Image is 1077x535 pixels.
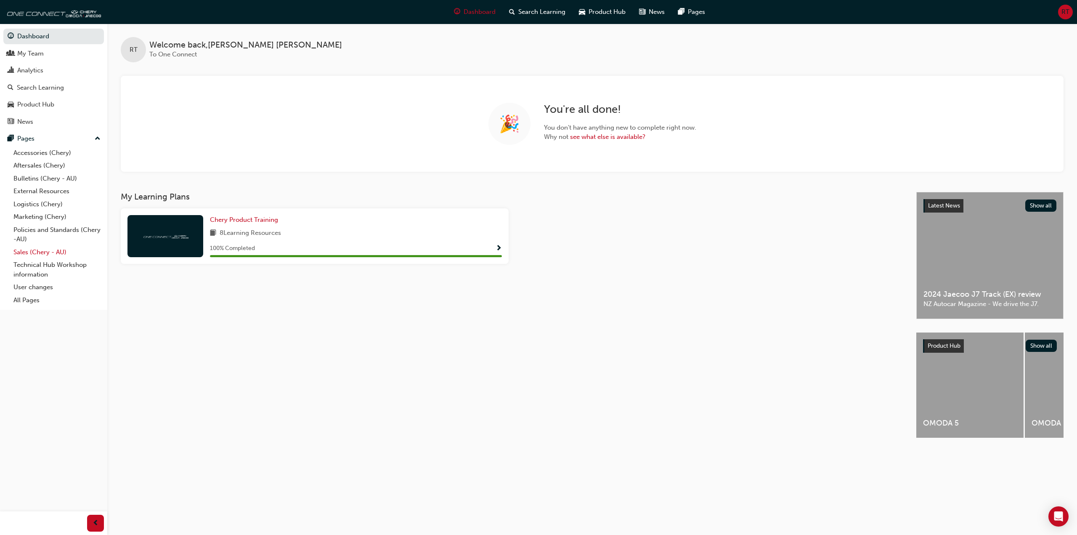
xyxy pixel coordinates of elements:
a: Policies and Standards (Chery -AU) [10,224,104,246]
span: RT [130,45,138,55]
a: Logistics (Chery) [10,198,104,211]
a: car-iconProduct Hub [572,3,632,21]
span: up-icon [95,133,101,144]
span: Product Hub [928,342,960,349]
div: Pages [17,134,34,144]
span: car-icon [8,101,14,109]
span: pages-icon [8,135,14,143]
span: 100 % Completed [210,244,255,253]
a: see what else is available? [570,133,645,141]
a: Bulletins (Chery - AU) [10,172,104,185]
h2: You're all done! [544,103,696,116]
button: Show all [1026,340,1057,352]
span: Why not [544,132,696,142]
span: book-icon [210,228,216,239]
span: 2024 Jaecoo J7 Track (EX) review [923,290,1056,299]
div: News [17,117,33,127]
span: To One Connect [149,51,197,58]
a: User changes [10,281,104,294]
div: Search Learning [17,83,64,93]
button: Pages [3,131,104,146]
span: Product Hub [589,7,626,17]
span: pages-icon [678,7,684,17]
button: Show Progress [496,243,502,254]
span: 🎉 [499,119,520,129]
span: Welcome back , [PERSON_NAME] [PERSON_NAME] [149,40,342,50]
a: Search Learning [3,80,104,96]
span: OMODA 5 [923,418,1017,428]
div: Product Hub [17,100,54,109]
div: My Team [17,49,44,59]
a: Aftersales (Chery) [10,159,104,172]
span: NZ Autocar Magazine - We drive the J7. [923,299,1056,309]
a: My Team [3,46,104,61]
span: 8 Learning Resources [220,228,281,239]
a: Chery Product Training [210,215,281,225]
div: Open Intercom Messenger [1048,506,1069,527]
span: prev-icon [93,518,99,529]
a: Marketing (Chery) [10,210,104,224]
span: news-icon [8,118,14,126]
span: Pages [688,7,705,17]
a: Latest NewsShow all [923,199,1056,213]
a: OMODA 5 [916,333,1024,438]
span: search-icon [8,84,13,92]
a: news-iconNews [632,3,671,21]
span: News [649,7,665,17]
a: guage-iconDashboard [447,3,502,21]
span: people-icon [8,50,14,58]
a: pages-iconPages [671,3,712,21]
a: News [3,114,104,130]
a: External Resources [10,185,104,198]
span: Search Learning [518,7,565,17]
div: Analytics [17,66,43,75]
a: Latest NewsShow all2024 Jaecoo J7 Track (EX) reviewNZ Autocar Magazine - We drive the J7. [916,192,1064,319]
span: You don't have anything new to complete right now. [544,123,696,133]
a: Technical Hub Workshop information [10,258,104,281]
a: Accessories (Chery) [10,146,104,160]
img: oneconnect [142,232,188,240]
a: search-iconSearch Learning [502,3,572,21]
span: Latest News [928,202,960,209]
span: chart-icon [8,67,14,75]
button: DashboardMy TeamAnalyticsSearch LearningProduct HubNews [3,27,104,131]
span: RT [1061,7,1069,17]
a: Product HubShow all [923,339,1057,353]
span: car-icon [579,7,585,17]
a: All Pages [10,294,104,307]
span: guage-icon [454,7,460,17]
span: Chery Product Training [210,216,278,224]
a: Product Hub [3,97,104,112]
span: guage-icon [8,33,14,40]
button: RT [1058,5,1073,19]
span: Dashboard [464,7,496,17]
img: oneconnect [4,3,101,20]
a: Analytics [3,63,104,78]
span: search-icon [509,7,515,17]
span: Show Progress [496,245,502,253]
span: news-icon [639,7,645,17]
h3: My Learning Plans [121,192,903,202]
a: Dashboard [3,29,104,44]
button: Show all [1025,200,1057,212]
a: Sales (Chery - AU) [10,246,104,259]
